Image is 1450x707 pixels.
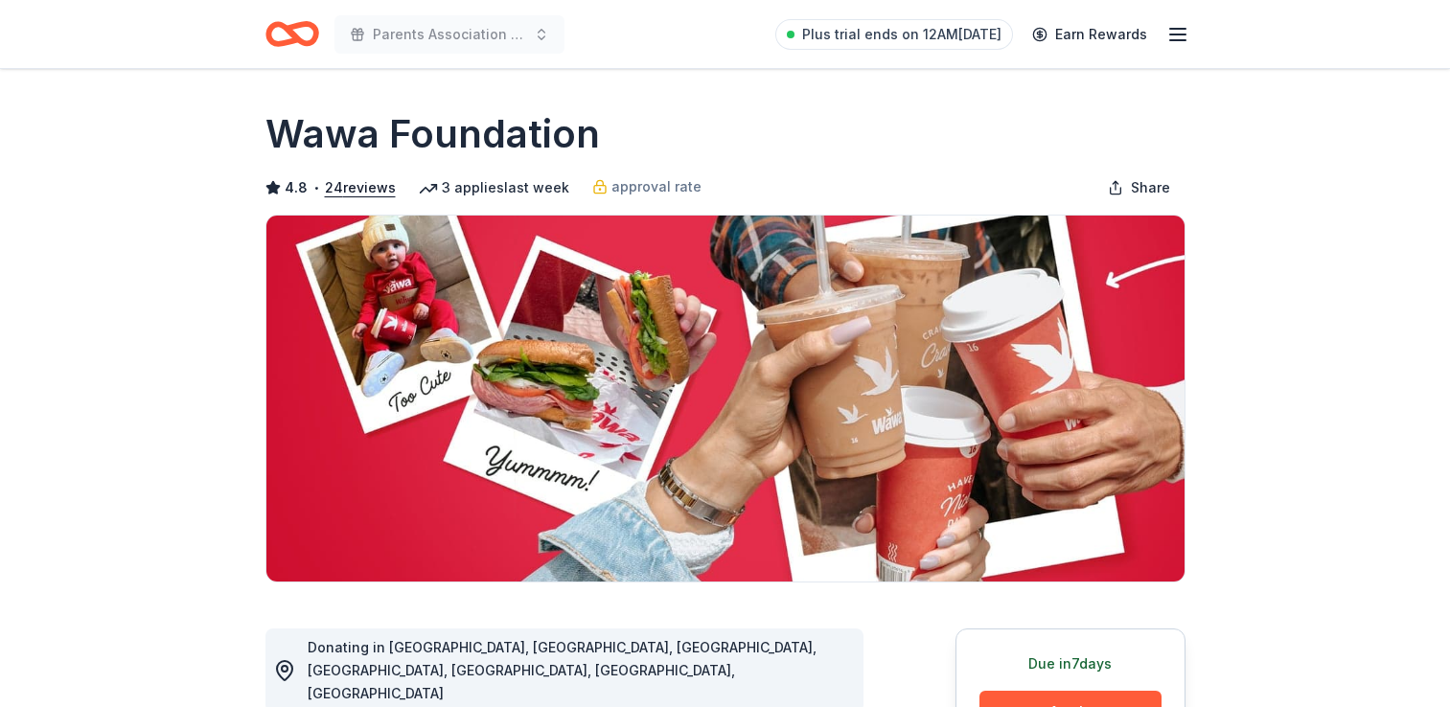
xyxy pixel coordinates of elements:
a: Earn Rewards [1021,17,1159,52]
span: Share [1131,176,1170,199]
span: 4.8 [285,176,308,199]
div: Due in 7 days [979,652,1162,675]
img: Image for Wawa Foundation [266,216,1185,582]
button: Share [1093,169,1185,207]
a: approval rate [592,175,702,198]
span: Plus trial ends on 12AM[DATE] [802,23,1001,46]
div: 3 applies last week [419,176,569,199]
span: Donating in [GEOGRAPHIC_DATA], [GEOGRAPHIC_DATA], [GEOGRAPHIC_DATA], [GEOGRAPHIC_DATA], [GEOGRAPH... [308,639,817,701]
button: 24reviews [325,176,396,199]
span: Parents Association Family Weekend [373,23,526,46]
span: • [312,180,319,195]
a: Home [265,11,319,57]
h1: Wawa Foundation [265,107,600,161]
button: Parents Association Family Weekend [334,15,564,54]
a: Plus trial ends on 12AM[DATE] [775,19,1013,50]
span: approval rate [611,175,702,198]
